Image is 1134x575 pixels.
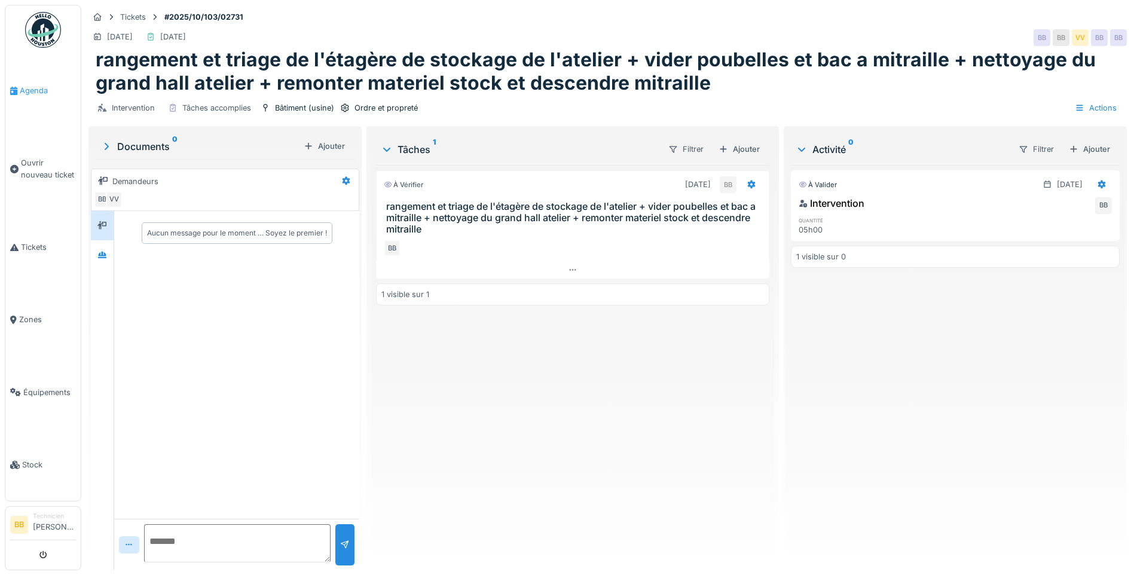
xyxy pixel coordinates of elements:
[96,48,1120,94] h1: rangement et triage de l'étagère de stockage de l'atelier + vider poubelles et bac a mitraille + ...
[160,31,186,42] div: [DATE]
[381,142,658,157] div: Tâches
[275,102,334,114] div: Bâtiment (usine)
[19,314,76,325] span: Zones
[33,512,76,537] li: [PERSON_NAME]
[1072,29,1089,46] div: VV
[22,459,76,470] span: Stock
[799,224,900,235] div: 05h00
[799,180,837,190] div: À valider
[1064,141,1115,157] div: Ajouter
[1110,29,1127,46] div: BB
[106,191,123,208] div: VV
[5,283,81,356] a: Zones
[10,512,76,540] a: BB Technicien[PERSON_NAME]
[386,201,764,235] h3: rangement et triage de l'étagère de stockage de l'atelier + vider poubelles et bac a mitraille + ...
[120,11,146,23] div: Tickets
[384,240,401,256] div: BB
[10,516,28,534] li: BB
[1095,197,1112,214] div: BB
[1034,29,1050,46] div: BB
[1091,29,1108,46] div: BB
[799,196,864,210] div: Intervention
[720,176,736,193] div: BB
[714,141,765,157] div: Ajouter
[1069,99,1122,117] div: Actions
[23,387,76,398] span: Équipements
[1053,29,1069,46] div: BB
[799,216,900,224] h6: quantité
[112,176,158,187] div: Demandeurs
[5,356,81,429] a: Équipements
[107,31,133,42] div: [DATE]
[796,142,1008,157] div: Activité
[20,85,76,96] span: Agenda
[381,289,429,300] div: 1 visible sur 1
[182,102,251,114] div: Tâches accomplies
[147,228,327,238] div: Aucun message pour le moment … Soyez le premier !
[94,191,111,208] div: BB
[5,54,81,127] a: Agenda
[384,180,423,190] div: À vérifier
[5,127,81,211] a: Ouvrir nouveau ticket
[1013,140,1059,158] div: Filtrer
[685,179,711,190] div: [DATE]
[5,429,81,501] a: Stock
[100,139,299,154] div: Documents
[354,102,418,114] div: Ordre et propreté
[796,251,846,262] div: 1 visible sur 0
[299,138,350,154] div: Ajouter
[21,241,76,253] span: Tickets
[5,211,81,283] a: Tickets
[848,142,854,157] sup: 0
[112,102,155,114] div: Intervention
[21,157,76,180] span: Ouvrir nouveau ticket
[160,11,248,23] strong: #2025/10/103/02731
[1057,179,1083,190] div: [DATE]
[663,140,709,158] div: Filtrer
[25,12,61,48] img: Badge_color-CXgf-gQk.svg
[433,142,436,157] sup: 1
[172,139,178,154] sup: 0
[33,512,76,521] div: Technicien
